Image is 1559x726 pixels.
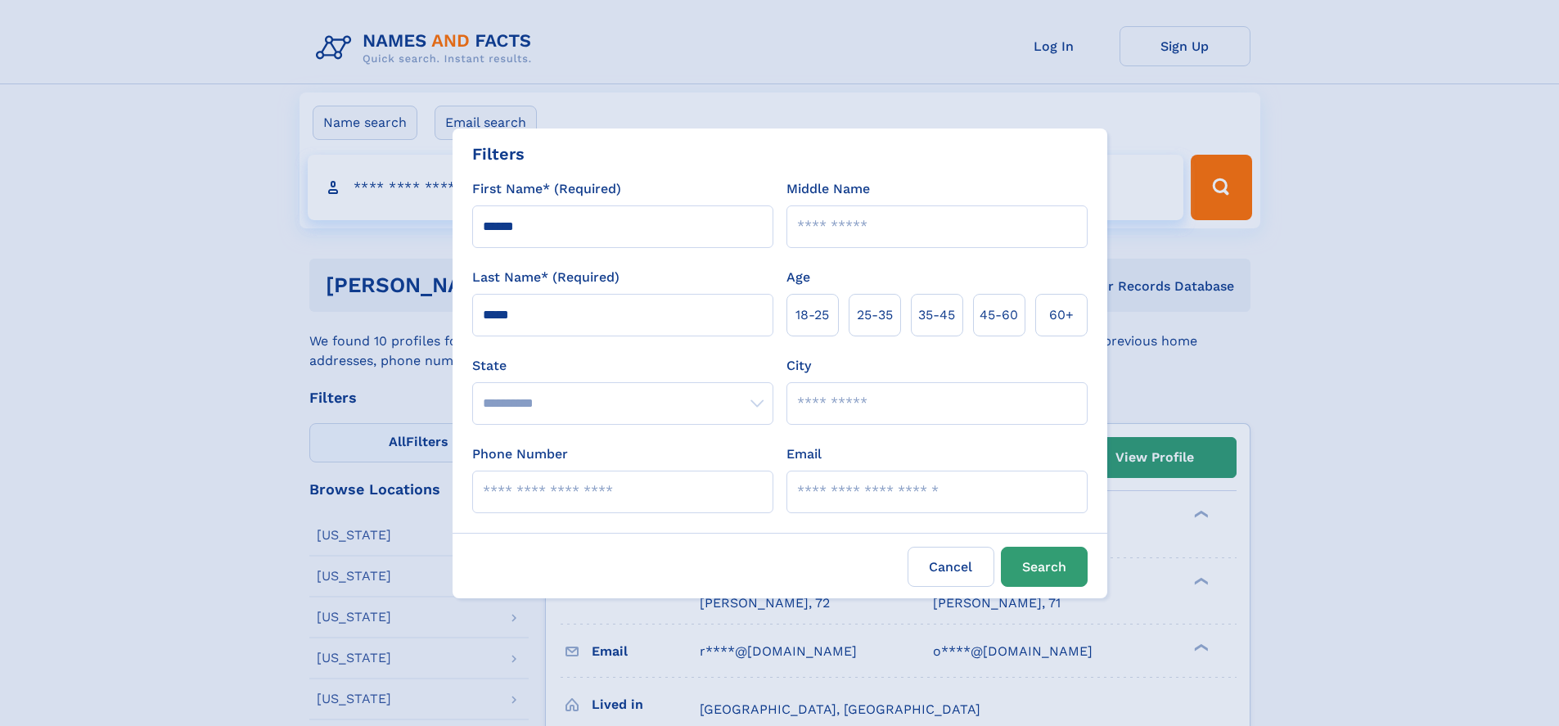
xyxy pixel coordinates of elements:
[786,444,822,464] label: Email
[786,179,870,199] label: Middle Name
[472,142,525,166] div: Filters
[908,547,994,587] label: Cancel
[472,268,620,287] label: Last Name* (Required)
[918,305,955,325] span: 35‑45
[472,179,621,199] label: First Name* (Required)
[795,305,829,325] span: 18‑25
[472,444,568,464] label: Phone Number
[980,305,1018,325] span: 45‑60
[857,305,893,325] span: 25‑35
[786,268,810,287] label: Age
[786,356,811,376] label: City
[1001,547,1088,587] button: Search
[472,356,773,376] label: State
[1049,305,1074,325] span: 60+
